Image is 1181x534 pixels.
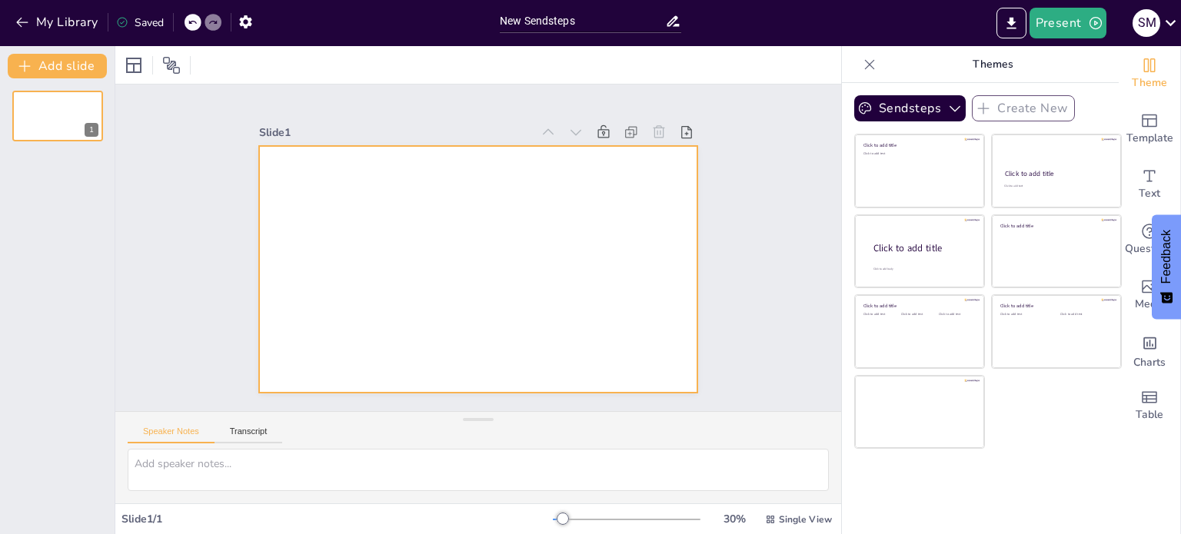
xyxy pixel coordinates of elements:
[1119,267,1180,323] div: Add images, graphics, shapes or video
[863,313,898,317] div: Click to add text
[873,242,972,255] div: Click to add title
[85,123,98,137] div: 1
[1133,354,1166,371] span: Charts
[12,10,105,35] button: My Library
[863,142,973,148] div: Click to add title
[716,512,753,526] div: 30 %
[1119,378,1180,433] div: Add a table
[901,313,936,317] div: Click to add text
[1152,214,1181,319] button: Feedback - Show survey
[8,54,107,78] button: Add slide
[121,53,146,78] div: Layout
[128,426,215,443] button: Speaker Notes
[1119,323,1180,378] div: Add charts and graphs
[1000,313,1049,317] div: Click to add text
[1030,8,1106,38] button: Present
[1119,157,1180,212] div: Add text boxes
[1136,406,1163,423] span: Table
[1125,240,1175,257] span: Questions
[1119,212,1180,267] div: Get real-time input from your audience
[1139,185,1160,202] span: Text
[939,313,973,317] div: Click to add text
[1126,130,1173,147] span: Template
[500,10,665,32] input: Insert title
[996,8,1026,38] button: Export to PowerPoint
[1135,296,1165,313] span: Media
[1000,303,1110,309] div: Click to add title
[1133,9,1160,37] div: S M
[121,512,553,526] div: Slide 1 / 1
[882,46,1103,83] p: Themes
[972,95,1075,121] button: Create New
[1004,184,1106,188] div: Click to add text
[1133,8,1160,38] button: S M
[854,95,966,121] button: Sendsteps
[12,91,103,141] div: 1
[1000,222,1110,228] div: Click to add title
[1159,230,1173,284] span: Feedback
[1132,75,1167,91] span: Theme
[1060,313,1109,317] div: Click to add text
[1005,169,1107,178] div: Click to add title
[873,267,970,271] div: Click to add body
[259,125,532,140] div: Slide 1
[162,56,181,75] span: Position
[215,426,283,443] button: Transcript
[116,15,164,30] div: Saved
[1119,46,1180,101] div: Change the overall theme
[1119,101,1180,157] div: Add ready made slides
[863,152,973,156] div: Click to add text
[863,303,973,309] div: Click to add title
[779,513,832,526] span: Single View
